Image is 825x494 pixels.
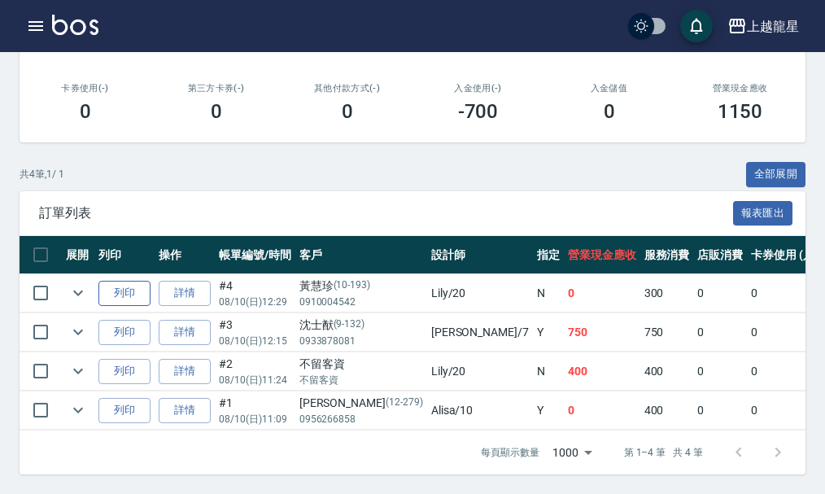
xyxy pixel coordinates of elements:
td: Lily /20 [427,274,533,313]
p: (12-279) [386,395,423,412]
th: 指定 [533,236,564,274]
h2: 入金使用(-) [432,83,524,94]
a: 詳情 [159,359,211,384]
p: 08/10 (日) 11:09 [219,412,291,426]
p: (10-193) [334,278,371,295]
h3: 0 [604,100,615,123]
td: Y [533,313,564,352]
div: 不留客資 [299,356,423,373]
td: 0 [693,391,747,430]
h2: 其他付款方式(-) [301,83,393,94]
p: 08/10 (日) 12:29 [219,295,291,309]
th: 設計師 [427,236,533,274]
th: 帳單編號/時間 [215,236,295,274]
td: 0 [564,274,640,313]
p: 08/10 (日) 12:15 [219,334,291,348]
h2: 第三方卡券(-) [170,83,262,94]
button: save [680,10,713,42]
p: 08/10 (日) 11:24 [219,373,291,387]
p: 不留客資 [299,373,423,387]
td: N [533,274,564,313]
td: 300 [640,274,694,313]
button: 全部展開 [746,162,806,187]
td: [PERSON_NAME] /7 [427,313,533,352]
td: 0 [693,274,747,313]
div: 黃慧珍 [299,278,423,295]
button: 報表匯出 [733,201,793,226]
td: 0 [693,352,747,391]
button: 列印 [98,359,151,384]
p: (9-132) [334,317,365,334]
h3: 1150 [718,100,763,123]
button: expand row [66,320,90,344]
p: 0933878081 [299,334,423,348]
td: 750 [564,313,640,352]
button: expand row [66,398,90,422]
td: 750 [640,313,694,352]
td: #1 [215,391,295,430]
p: 第 1–4 筆 共 4 筆 [624,445,703,460]
td: 400 [564,352,640,391]
td: Alisa /10 [427,391,533,430]
button: expand row [66,359,90,383]
td: Y [533,391,564,430]
th: 展開 [62,236,94,274]
div: 上越龍星 [747,16,799,37]
td: Lily /20 [427,352,533,391]
button: 列印 [98,281,151,306]
p: 每頁顯示數量 [481,445,539,460]
h3: 0 [211,100,222,123]
div: 沈士猷 [299,317,423,334]
th: 列印 [94,236,155,274]
a: 詳情 [159,281,211,306]
th: 客戶 [295,236,427,274]
p: 共 4 筆, 1 / 1 [20,167,64,181]
a: 詳情 [159,398,211,423]
th: 操作 [155,236,215,274]
h3: -700 [458,100,499,123]
td: #2 [215,352,295,391]
td: #4 [215,274,295,313]
td: 400 [640,391,694,430]
h3: 0 [342,100,353,123]
h2: 卡券使用(-) [39,83,131,94]
p: 0956266858 [299,412,423,426]
span: 訂單列表 [39,205,733,221]
th: 營業現金應收 [564,236,640,274]
td: 0 [564,391,640,430]
td: 400 [640,352,694,391]
a: 詳情 [159,320,211,345]
td: #3 [215,313,295,352]
td: N [533,352,564,391]
a: 報表匯出 [733,204,793,220]
div: [PERSON_NAME] [299,395,423,412]
div: 1000 [546,431,598,474]
button: 列印 [98,320,151,345]
img: Logo [52,15,98,35]
p: 0910004542 [299,295,423,309]
th: 店販消費 [693,236,747,274]
h2: 營業現金應收 [694,83,786,94]
button: expand row [66,281,90,305]
td: 0 [693,313,747,352]
h3: 0 [80,100,91,123]
button: 列印 [98,398,151,423]
button: 上越龍星 [721,10,805,43]
h2: 入金儲值 [563,83,655,94]
th: 服務消費 [640,236,694,274]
